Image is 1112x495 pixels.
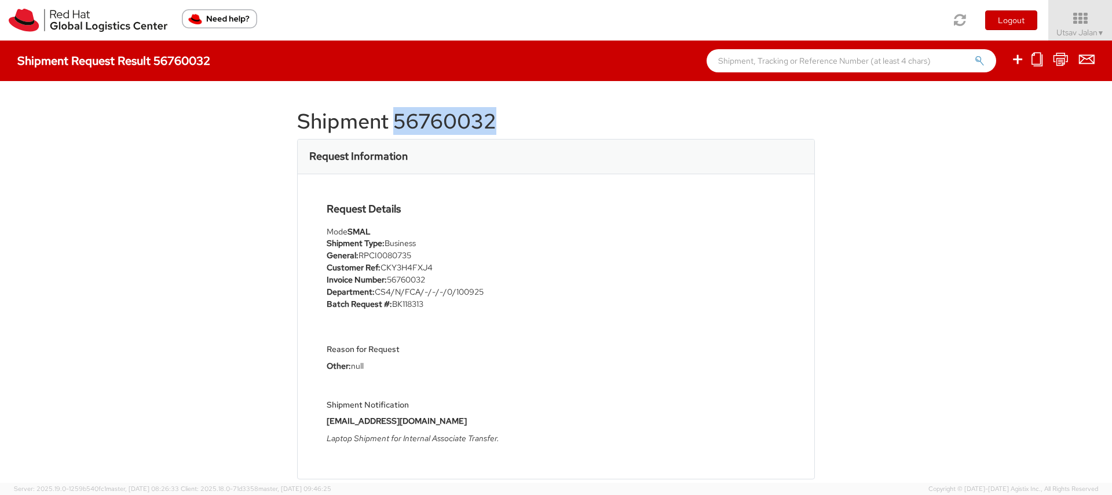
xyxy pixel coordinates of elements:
[327,262,547,274] li: CKY3H4FXJ4
[1098,28,1104,38] span: ▼
[327,345,547,354] h5: Reason for Request
[9,9,167,32] img: rh-logistics-00dfa346123c4ec078e1.svg
[327,416,467,426] strong: [EMAIL_ADDRESS][DOMAIN_NAME]
[327,286,547,298] li: CS4/N/FCA/-/-/-/0/100925
[297,110,815,133] h1: Shipment 56760032
[327,360,547,372] p: null
[327,226,547,237] div: Mode
[14,485,179,493] span: Server: 2025.19.0-1259b540fc1
[348,226,371,237] strong: SMAL
[106,485,179,493] span: master, [DATE] 08:26:33
[707,49,996,72] input: Shipment, Tracking or Reference Number (at least 4 chars)
[928,485,1098,494] span: Copyright © [DATE]-[DATE] Agistix Inc., All Rights Reserved
[327,433,499,443] i: Laptop Shipment for Internal Associate Transfer.
[327,274,387,285] strong: Invoice Number:
[327,298,547,310] li: BK118313
[327,299,392,309] strong: Batch Request #:
[258,485,331,493] span: master, [DATE] 09:46:25
[181,485,331,493] span: Client: 2025.18.0-71d3358
[327,262,381,273] strong: Customer Ref:
[309,151,408,162] h3: Request Information
[182,9,257,28] button: Need help?
[17,54,210,67] h4: Shipment Request Result 56760032
[327,274,547,286] li: 56760032
[327,238,385,248] strong: Shipment Type:
[327,250,359,261] strong: General:
[327,287,375,297] strong: Department:
[327,250,547,262] li: RPCI0080735
[327,401,547,409] h5: Shipment Notification
[327,237,547,250] li: Business
[327,203,547,215] h4: Request Details
[985,10,1037,30] button: Logout
[327,361,351,371] strong: Other:
[1056,27,1104,38] span: Utsav Jalan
